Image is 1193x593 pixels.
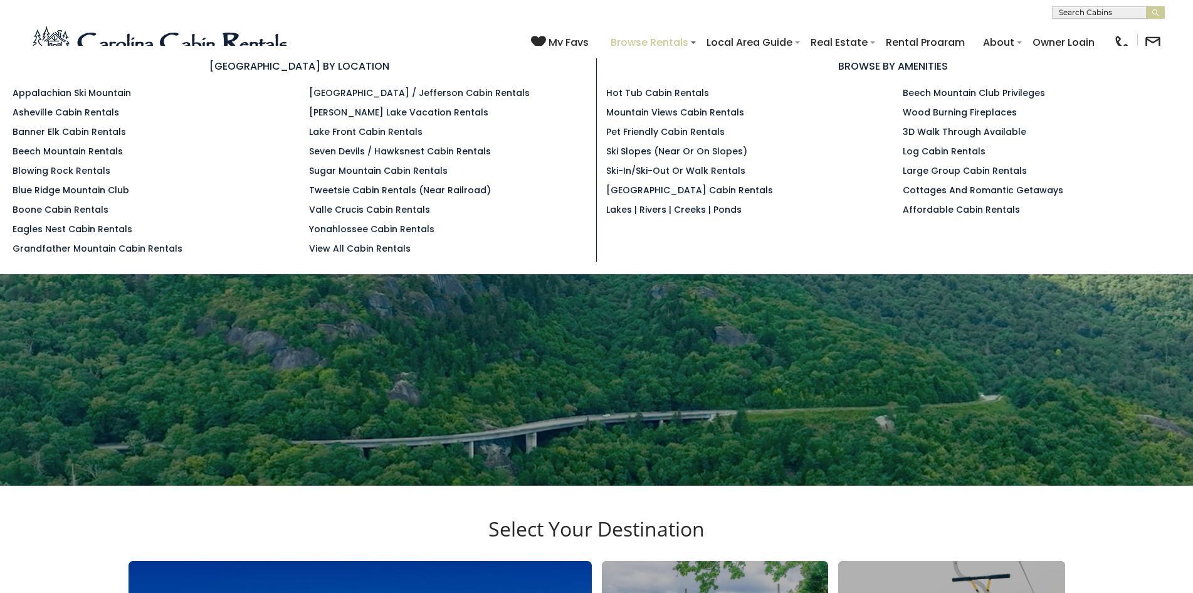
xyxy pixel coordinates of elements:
[604,31,695,53] a: Browse Rentals
[903,126,1026,138] a: 3D Walk Through Available
[309,203,430,216] a: Valle Crucis Cabin Rentals
[13,58,587,74] h3: [GEOGRAPHIC_DATA] BY LOCATION
[13,87,131,99] a: Appalachian Ski Mountain
[903,164,1027,177] a: Large Group Cabin Rentals
[1026,31,1101,53] a: Owner Login
[606,184,773,196] a: [GEOGRAPHIC_DATA] Cabin Rentals
[1113,34,1131,51] img: phone-regular-black.png
[903,203,1020,216] a: Affordable Cabin Rentals
[903,87,1045,99] a: Beech Mountain Club Privileges
[309,223,434,235] a: Yonahlossee Cabin Rentals
[309,145,491,158] a: Seven Devils / Hawksnest Cabin Rentals
[880,31,971,53] a: Rental Program
[606,87,709,99] a: Hot Tub Cabin Rentals
[309,242,411,255] a: View All Cabin Rentals
[309,164,448,177] a: Sugar Mountain Cabin Rentals
[13,203,108,216] a: Boone Cabin Rentals
[700,31,799,53] a: Local Area Guide
[13,126,126,138] a: Banner Elk Cabin Rentals
[606,164,745,177] a: Ski-in/Ski-Out or Walk Rentals
[13,164,110,177] a: Blowing Rock Rentals
[903,106,1017,119] a: Wood Burning Fireplaces
[13,223,132,235] a: Eagles Nest Cabin Rentals
[13,106,119,119] a: Asheville Cabin Rentals
[1144,34,1162,51] img: mail-regular-black.png
[549,35,589,50] span: My Favs
[804,31,874,53] a: Real Estate
[977,31,1021,53] a: About
[309,184,491,196] a: Tweetsie Cabin Rentals (Near Railroad)
[309,126,423,138] a: Lake Front Cabin Rentals
[606,58,1181,74] h3: BROWSE BY AMENITIES
[13,242,182,255] a: Grandfather Mountain Cabin Rentals
[309,106,488,119] a: [PERSON_NAME] Lake Vacation Rentals
[531,35,592,51] a: My Favs
[903,145,985,158] a: Log Cabin Rentals
[309,87,530,99] a: [GEOGRAPHIC_DATA] / Jefferson Cabin Rentals
[606,145,747,158] a: Ski Slopes (Near or On Slopes)
[903,184,1063,196] a: Cottages and Romantic Getaways
[606,203,742,216] a: Lakes | Rivers | Creeks | Ponds
[13,145,123,158] a: Beech Mountain Rentals
[606,126,725,138] a: Pet Friendly Cabin Rentals
[127,517,1067,561] h3: Select Your Destination
[606,106,744,119] a: Mountain Views Cabin Rentals
[13,184,129,196] a: Blue Ridge Mountain Club
[31,24,292,61] img: Blue-2.png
